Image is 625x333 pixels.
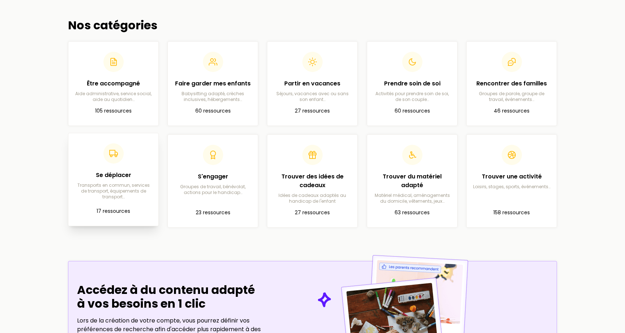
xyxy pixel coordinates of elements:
a: Trouver une activitéLoisirs, stages, sports, événements…158 ressources [466,134,557,228]
p: 60 ressources [373,107,451,115]
a: Être accompagnéAide administrative, service social, aide au quotidien…105 ressources [68,41,159,126]
p: Groupes de parole, groupe de travail, événements… [472,91,551,102]
h2: Rencontrer des familles [472,79,551,88]
a: Trouver des idées de cadeauxIdées de cadeaux adaptés au handicap de l'enfant27 ressources [267,134,358,228]
p: 17 ressources [74,207,153,216]
p: 23 ressources [174,208,252,217]
a: Trouver du matériel adaptéMatériel médical, aménagements du domicile, vêtements, jeux…63 ressources [367,134,458,228]
h2: Nos catégories [68,18,557,32]
p: Matériel médical, aménagements du domicile, vêtements, jeux… [373,193,451,204]
p: Activités pour prendre soin de soi, de son couple… [373,91,451,102]
p: 158 ressources [472,208,551,217]
p: 105 ressources [74,107,153,115]
h2: S'engager [174,172,252,181]
p: 60 ressources [174,107,252,115]
h2: Trouver des idées de cadeaux [273,172,352,190]
p: 63 ressources [373,208,451,217]
p: 46 ressources [472,107,551,115]
p: 27 ressources [273,107,352,115]
h2: Faire garder mes enfants [174,79,252,88]
h2: Trouver une activité [472,172,551,181]
p: Séjours, vacances avec ou sans son enfant… [273,91,352,102]
a: Prendre soin de soiActivités pour prendre soin de soi, de son couple…60 ressources [367,41,458,126]
h2: Trouver du matériel adapté [373,172,451,190]
a: S'engagerGroupes de travail, bénévolat, actions pour le handicap…23 ressources [167,134,258,228]
p: Transports en commun, services de transport, équipements de transport… [74,182,153,200]
p: 27 ressources [273,208,352,217]
a: Partir en vacancesSéjours, vacances avec ou sans son enfant…27 ressources [267,41,358,126]
p: Aide administrative, service social, aide au quotidien… [74,91,153,102]
a: Faire garder mes enfantsBabysitting adapté, crèches inclusives, hébergements…60 ressources [167,41,258,126]
p: Idées de cadeaux adaptés au handicap de l'enfant [273,193,352,204]
p: Groupes de travail, bénévolat, actions pour le handicap… [174,184,252,195]
h2: Accédez à du contenu adapté à vos besoins en 1 clic [77,283,262,311]
a: Rencontrer des famillesGroupes de parole, groupe de travail, événements…46 ressources [466,41,557,126]
h2: Se déplacer [74,171,153,180]
a: Se déplacerTransports en commun, services de transport, équipements de transport…17 ressources [68,133,159,226]
p: Loisirs, stages, sports, événements… [472,184,551,190]
p: Babysitting adapté, crèches inclusives, hébergements… [174,91,252,102]
h2: Partir en vacances [273,79,352,88]
h2: Prendre soin de soi [373,79,451,88]
h2: Être accompagné [74,79,153,88]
